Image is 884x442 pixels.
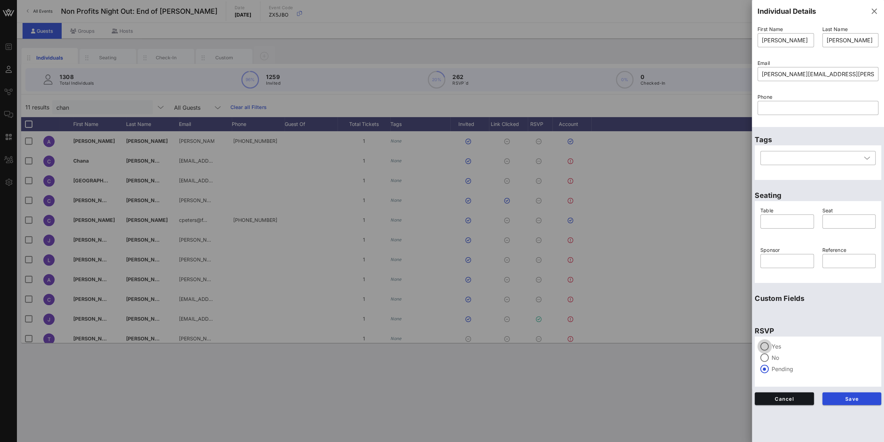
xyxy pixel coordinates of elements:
[755,325,881,337] p: RSVP
[822,207,876,214] p: Seat
[755,392,814,405] button: Cancel
[755,293,881,304] p: Custom Fields
[760,246,814,254] p: Sponsor
[822,25,879,33] p: Last Name
[755,134,881,145] p: Tags
[760,207,814,214] p: Table
[772,354,876,361] label: No
[822,246,876,254] p: Reference
[758,93,878,101] p: Phone
[772,365,876,373] label: Pending
[758,25,814,33] p: First Name
[758,6,816,17] div: Individual Details
[822,392,882,405] button: Save
[772,343,876,350] label: Yes
[755,190,881,201] p: Seating
[828,396,876,402] span: Save
[758,59,878,67] p: Email
[760,396,808,402] span: Cancel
